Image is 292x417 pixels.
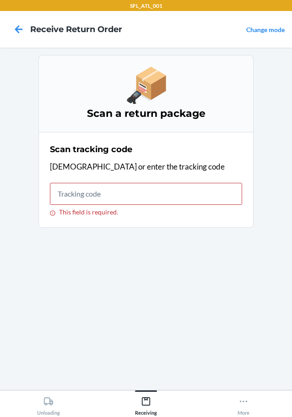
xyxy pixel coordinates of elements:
[50,161,242,173] p: [DEMOGRAPHIC_DATA] or enter the tracking code
[195,390,292,416] button: More
[50,143,132,155] h2: Scan tracking code
[130,2,162,10] p: SFL_ATL_001
[30,23,122,35] h4: Receive Return Order
[50,208,242,216] div: This field is required.
[246,26,285,33] a: Change mode
[50,106,242,121] h3: Scan a return package
[238,393,249,416] div: More
[37,393,60,416] div: Unloading
[97,390,195,416] button: Receiving
[50,183,242,205] input: This field is required.
[135,393,157,416] div: Receiving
